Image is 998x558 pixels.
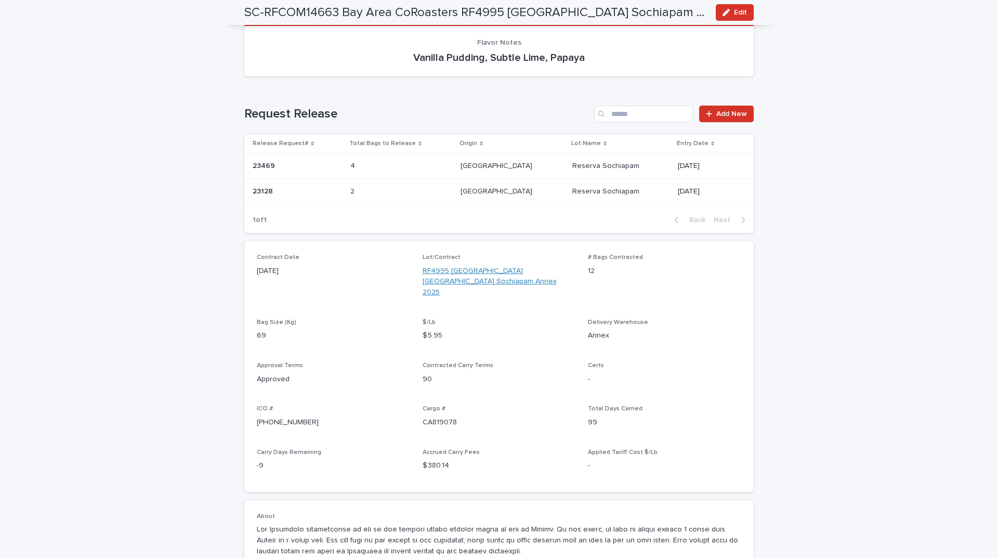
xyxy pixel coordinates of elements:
p: CA819078 [423,417,576,428]
p: Reserva Sochiapam [572,160,641,171]
button: Edit [716,4,754,21]
span: Next [714,216,737,224]
span: # Bags Contracted [588,254,643,261]
p: 23469 [253,160,277,171]
span: Contract Date [257,254,299,261]
p: Lot Name [571,138,601,149]
span: Flavor Notes [477,39,521,46]
span: Add New [716,110,747,118]
p: 12 [588,266,741,277]
p: 23128 [253,185,275,196]
span: ICO # [257,406,273,412]
p: [DATE] [257,266,410,277]
p: [DATE] [678,187,737,196]
p: Approved [257,374,410,385]
p: 4 [350,160,357,171]
span: $/Lb [423,319,436,326]
span: Cargo # [423,406,445,412]
p: - [588,460,741,471]
tr: 2346923469 44 [GEOGRAPHIC_DATA][GEOGRAPHIC_DATA] Reserva SochiapamReserva Sochiapam [DATE] [244,153,754,179]
tr: 2312823128 22 [GEOGRAPHIC_DATA][GEOGRAPHIC_DATA] Reserva SochiapamReserva Sochiapam [DATE] [244,179,754,205]
p: [PHONE_NUMBER] [257,417,410,428]
p: Annex [588,330,741,341]
p: Reserva Sochiapam [572,185,641,196]
span: Total Days Carried [588,406,642,412]
button: Next [710,215,754,225]
span: Lot/Contract [423,254,461,261]
span: Back [683,216,705,224]
p: Total Bags to Release [349,138,416,149]
p: [GEOGRAPHIC_DATA] [461,160,534,171]
p: $ 380.14 [423,460,576,471]
span: Edit [734,9,747,16]
p: [GEOGRAPHIC_DATA] [461,185,534,196]
p: Origin [459,138,477,149]
a: Add New [699,106,754,122]
p: Vanilla Pudding, Subtle Lime, Papaya [257,51,741,64]
span: About [257,513,275,520]
h2: SC-RFCOM14663 Bay Area CoRoasters RF4995 Mexico Reserva Sochiapam 6 bags left to release [244,5,707,20]
span: Approval Terms [257,362,303,369]
span: Certs [588,362,604,369]
button: Back [666,215,710,225]
p: Entry Date [677,138,708,149]
p: - [588,374,741,385]
p: 69 [257,330,410,341]
p: 2 [350,185,357,196]
span: Delivery Warehouse [588,319,648,326]
p: -9 [257,460,410,471]
p: [DATE] [678,162,737,171]
p: Release Request# [253,138,308,149]
p: $ 5.95 [423,330,576,341]
a: RF4995 [GEOGRAPHIC_DATA] [GEOGRAPHIC_DATA] Sochiapam Annex 2025 [423,266,576,298]
span: Carry Days Remaining [257,449,321,456]
span: Applied Tariff Cost $/Lb [588,449,658,456]
span: Contracted Carry Terms [423,362,493,369]
h1: Request Release [244,107,590,122]
span: Accrued Carry Fees [423,449,480,456]
span: Bag Size (Kg) [257,319,296,326]
p: 99 [588,417,741,428]
p: 90 [423,374,576,385]
input: Search [594,106,693,122]
p: 1 of 1 [244,207,275,233]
